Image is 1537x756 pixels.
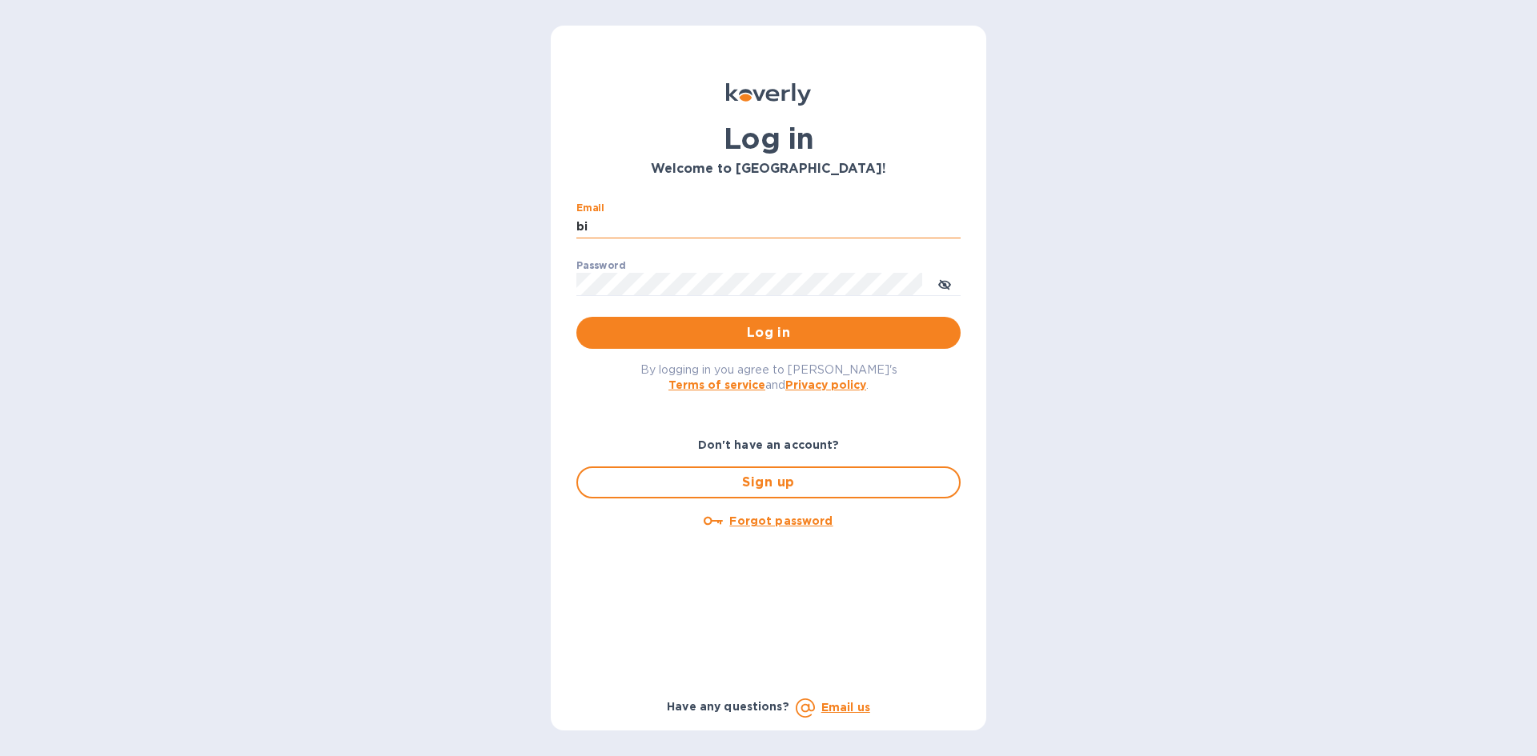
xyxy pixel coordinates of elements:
button: Sign up [576,466,961,498]
span: By logging in you agree to [PERSON_NAME]'s and . [640,363,897,391]
label: Password [576,261,625,270]
a: Privacy policy [785,378,866,391]
span: Log in [589,323,948,342]
button: toggle password visibility [929,268,961,300]
h1: Log in [576,122,961,155]
span: Sign up [591,473,946,492]
a: Email us [821,701,870,714]
button: Log in [576,317,961,349]
u: Forgot password [729,514,833,527]
h3: Welcome to [GEOGRAPHIC_DATA]! [576,162,961,177]
input: Enter email address [576,215,961,239]
b: Have any questions? [667,700,789,713]
b: Don't have an account? [698,438,840,451]
a: Terms of service [668,378,765,391]
label: Email [576,203,604,213]
img: Koverly [726,83,811,106]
